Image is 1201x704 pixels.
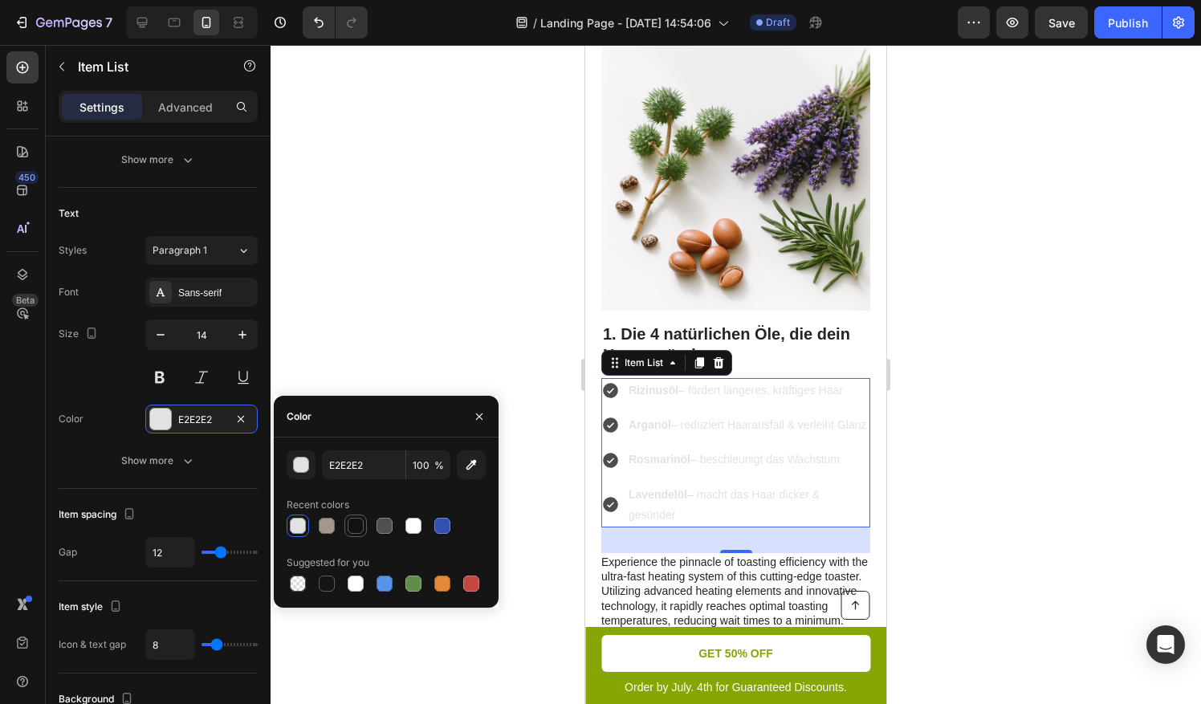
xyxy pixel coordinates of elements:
[59,145,258,174] button: Show more
[6,6,120,39] button: 7
[43,370,283,390] p: – reduziert Haarausfall & verleiht Glanz
[59,504,139,526] div: Item spacing
[43,373,86,386] strong: Arganöl
[585,45,886,704] iframe: Design area
[146,538,194,567] input: Auto
[59,545,77,560] div: Gap
[105,13,112,32] p: 7
[79,99,124,116] p: Settings
[59,285,79,299] div: Font
[16,510,283,641] p: Experience the pinnacle of toasting efficiency with the ultra-fast heating system of this cutting...
[41,402,285,427] div: Rich Text Editor. Editing area: main
[43,405,283,425] p: – beschleunigt das Wachstum
[1048,16,1075,30] span: Save
[121,453,196,469] div: Show more
[59,412,83,426] div: Color
[41,368,285,393] div: Rich Text Editor. Editing area: main
[43,408,105,421] strong: Rosmarinöl
[158,99,213,116] p: Advanced
[59,206,79,221] div: Text
[1035,6,1088,39] button: Save
[18,279,283,320] p: 1. Die 4 natürlichen Öle, die dein Haar verändern
[121,152,196,168] div: Show more
[540,14,711,31] span: Landing Page - [DATE] 14:54:06
[287,498,349,512] div: Recent colors
[178,413,225,427] div: E2E2E2
[59,446,258,475] button: Show more
[43,443,102,456] strong: Lavendelöl
[153,243,207,258] span: Paragraph 1
[41,333,285,358] div: Rich Text Editor. Editing area: main
[287,409,311,424] div: Color
[36,311,81,325] div: Item List
[178,286,254,300] div: Sans-serif
[59,637,126,652] div: Icon & text gap
[59,596,125,618] div: Item style
[43,339,93,352] strong: Rizinusöl
[43,440,283,480] p: – macht das Haar dicker & gesünder
[766,15,790,30] span: Draft
[12,294,39,307] div: Beta
[1108,14,1148,31] div: Publish
[287,555,369,570] div: Suggested for you
[322,450,405,479] input: Eg: FFFFFF
[303,6,368,39] div: Undo/Redo
[41,437,285,482] div: Rich Text Editor. Editing area: main
[15,171,39,184] div: 450
[1146,625,1185,664] div: Open Intercom Messenger
[533,14,537,31] span: /
[43,336,283,356] p: – fördert längeres, kräftiges Haar
[146,630,194,659] input: Auto
[145,236,258,265] button: Paragraph 1
[434,458,444,473] span: %
[1094,6,1162,39] button: Publish
[16,277,285,322] h2: Rich Text Editor. Editing area: main
[59,243,87,258] div: Styles
[59,324,101,345] div: Size
[78,57,214,76] p: Item List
